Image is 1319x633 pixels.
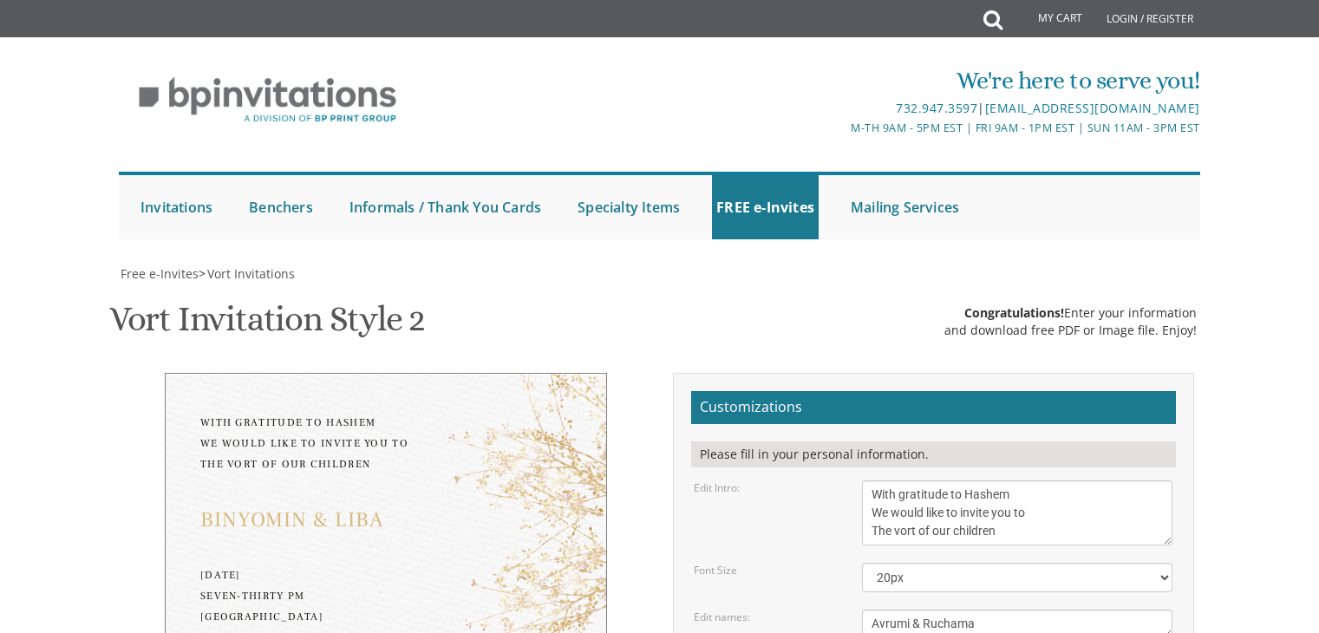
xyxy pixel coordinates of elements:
a: Informals / Thank You Cards [345,175,545,239]
label: Edit Intro: [694,480,740,495]
a: [EMAIL_ADDRESS][DOMAIN_NAME] [985,100,1200,116]
a: FREE e-Invites [712,175,819,239]
div: Please fill in your personal information. [691,441,1176,467]
div: and download free PDF or Image file. Enjoy! [944,322,1197,339]
div: M-Th 9am - 5pm EST | Fri 9am - 1pm EST | Sun 11am - 3pm EST [480,119,1200,137]
label: Edit names: [694,610,750,624]
a: My Cart [1001,2,1094,36]
a: Invitations [136,175,217,239]
a: Vort Invitations [206,265,295,282]
div: With gratitude to Hashem We would like to invite you to The vort of our children [200,413,571,475]
h1: Vort Invitation Style 2 [109,300,425,351]
label: Font Size [694,563,737,578]
div: We're here to serve you! [480,63,1200,98]
a: Benchers [245,175,317,239]
img: BP Invitation Loft [119,64,416,136]
div: Binyomin & Liba [200,510,571,531]
a: Free e-Invites [119,265,199,282]
span: Vort Invitations [207,265,295,282]
a: 732.947.3597 [896,100,977,116]
a: Mailing Services [846,175,963,239]
span: Congratulations! [964,304,1064,321]
span: Free e-Invites [121,265,199,282]
textarea: With gratitude to Hashem We would like to invite you to The vort of our children [862,480,1172,545]
div: Enter your information [944,304,1197,322]
h2: Customizations [691,391,1176,424]
a: Specialty Items [573,175,684,239]
div: | [480,98,1200,119]
span: > [199,265,295,282]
